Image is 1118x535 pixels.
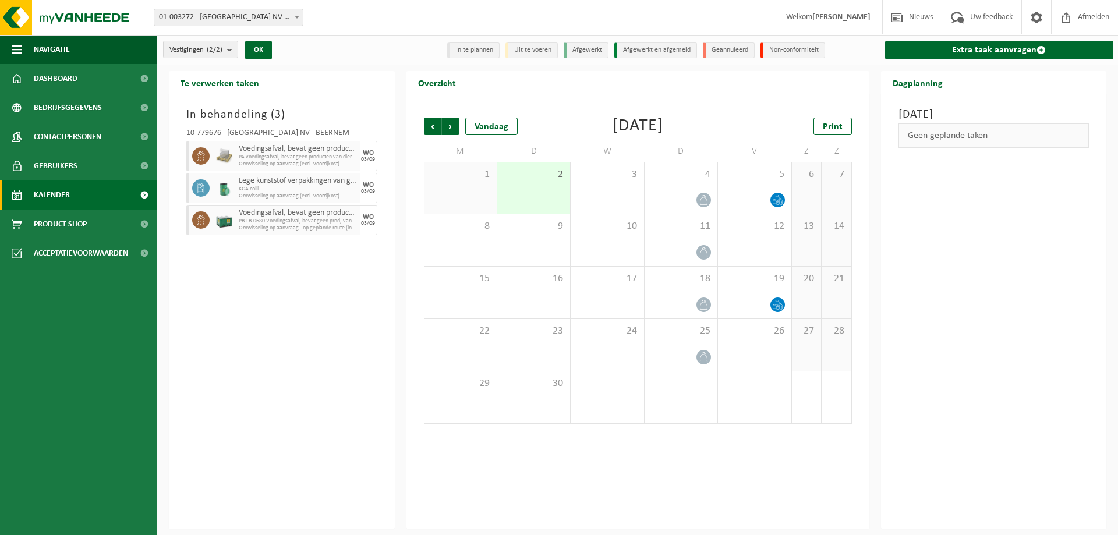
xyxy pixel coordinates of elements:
li: Non-conformiteit [760,42,825,58]
span: 28 [827,325,845,338]
img: LP-PA-00000-WDN-11 [215,147,233,165]
span: 4 [650,168,712,181]
span: Voedingsafval, bevat geen producten van dierlijke oorsprong, gemengde verpakking (exclusief glas) [239,144,357,154]
span: 20 [798,272,815,285]
span: 6 [798,168,815,181]
span: Contactpersonen [34,122,101,151]
td: V [718,141,791,162]
span: PA voedingsafval, bevat geen producten van dierlijke oorspr, [239,154,357,161]
span: 14 [827,220,845,233]
span: Dashboard [34,64,77,93]
span: 3 [576,168,638,181]
img: PB-OT-0200-MET-00-02 [215,179,233,197]
span: 11 [650,220,712,233]
span: 15 [430,272,491,285]
li: Afgewerkt en afgemeld [614,42,697,58]
span: 10 [576,220,638,233]
span: KGA colli [239,186,357,193]
span: 5 [724,168,785,181]
td: D [645,141,718,162]
span: 7 [827,168,845,181]
h3: [DATE] [898,106,1089,123]
span: Gebruikers [34,151,77,180]
span: 24 [576,325,638,338]
span: 26 [724,325,785,338]
h2: Te verwerken taken [169,71,271,94]
span: Omwisseling op aanvraag (excl. voorrijkost) [239,161,357,168]
span: Omwisseling op aanvraag (excl. voorrijkost) [239,193,357,200]
span: 19 [724,272,785,285]
div: WO [363,150,374,157]
span: 01-003272 - BELGOSUC NV - BEERNEM [154,9,303,26]
button: OK [245,41,272,59]
span: Volgende [442,118,459,135]
span: Omwisseling op aanvraag - op geplande route (incl. verwerking) [239,225,357,232]
h2: Overzicht [406,71,468,94]
li: Geannuleerd [703,42,755,58]
span: 16 [503,272,564,285]
td: M [424,141,497,162]
h3: In behandeling ( ) [186,106,377,123]
span: 2 [503,168,564,181]
img: PB-LB-0680-HPE-GN-01 [215,211,233,229]
span: Voedingsafval, bevat geen producten van dierlijke oorsprong, gemengde verpakking (exclusief glas) [239,208,357,218]
span: Navigatie [34,35,70,64]
span: Vorige [424,118,441,135]
span: Product Shop [34,210,87,239]
td: Z [792,141,822,162]
span: 25 [650,325,712,338]
span: Acceptatievoorwaarden [34,239,128,268]
span: 18 [650,272,712,285]
div: 10-779676 - [GEOGRAPHIC_DATA] NV - BEERNEM [186,129,377,141]
strong: [PERSON_NAME] [812,13,871,22]
div: Vandaag [465,118,518,135]
span: 3 [275,109,281,121]
span: 12 [724,220,785,233]
span: Kalender [34,180,70,210]
span: 22 [430,325,491,338]
h2: Dagplanning [881,71,954,94]
span: 27 [798,325,815,338]
div: Geen geplande taken [898,123,1089,148]
div: WO [363,214,374,221]
span: Bedrijfsgegevens [34,93,102,122]
li: In te plannen [447,42,500,58]
span: 9 [503,220,564,233]
span: Vestigingen [169,41,222,59]
div: 03/09 [361,221,375,226]
span: 17 [576,272,638,285]
li: Afgewerkt [564,42,608,58]
span: 8 [430,220,491,233]
td: Z [822,141,851,162]
div: [DATE] [613,118,663,135]
span: 30 [503,377,564,390]
span: 13 [798,220,815,233]
button: Vestigingen(2/2) [163,41,238,58]
span: 21 [827,272,845,285]
span: 1 [430,168,491,181]
div: 03/09 [361,189,375,194]
span: 29 [430,377,491,390]
td: D [497,141,571,162]
a: Extra taak aanvragen [885,41,1114,59]
span: PB-LB-0680 Voedingsafval, bevat geen prod, van dierl oorspr [239,218,357,225]
div: WO [363,182,374,189]
span: Print [823,122,843,132]
td: W [571,141,644,162]
span: Lege kunststof verpakkingen van gevaarlijke stoffen [239,176,357,186]
div: 03/09 [361,157,375,162]
count: (2/2) [207,46,222,54]
a: Print [813,118,852,135]
li: Uit te voeren [505,42,558,58]
span: 23 [503,325,564,338]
